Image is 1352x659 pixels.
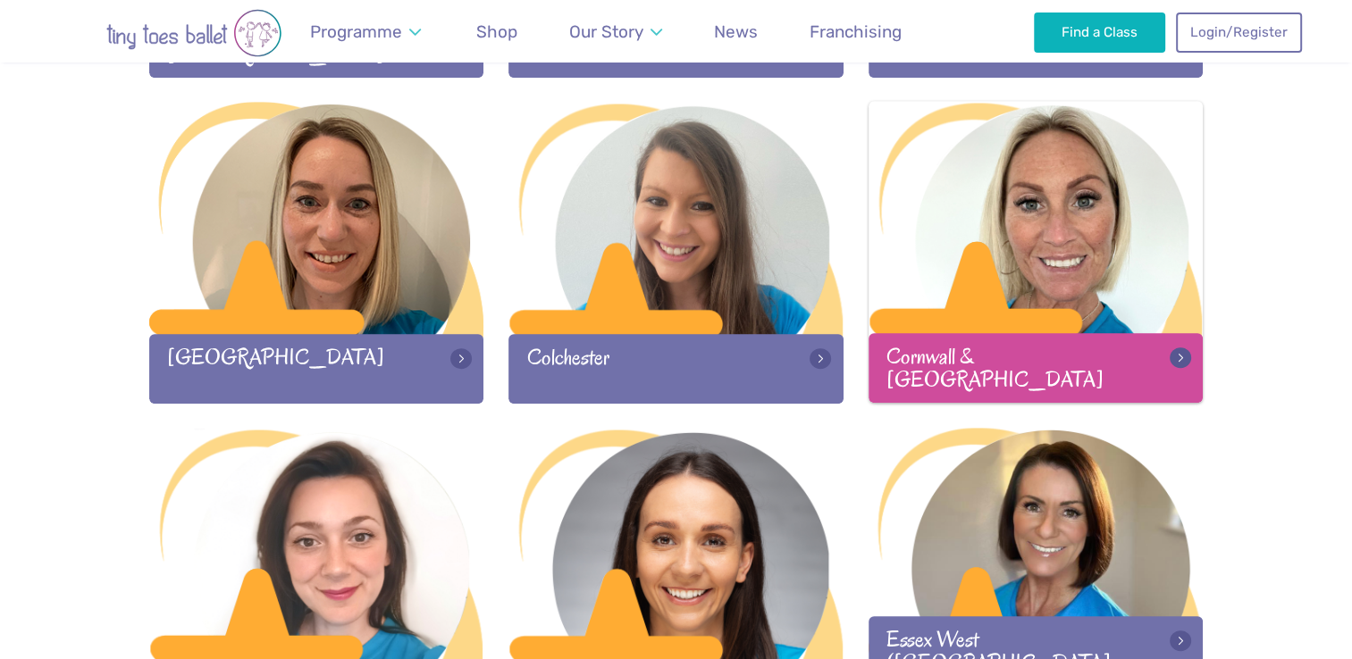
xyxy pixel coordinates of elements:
div: Colchester [508,334,844,403]
div: Cornwall & [GEOGRAPHIC_DATA] [869,333,1204,402]
a: Shop [468,11,526,53]
span: Shop [476,21,517,42]
div: [GEOGRAPHIC_DATA] [149,334,484,403]
a: News [706,11,767,53]
a: Our Story [560,11,670,53]
span: News [714,21,758,42]
span: Programme [310,21,402,42]
a: Programme [302,11,430,53]
a: Franchising [802,11,911,53]
span: Franchising [810,21,902,42]
img: tiny toes ballet [51,9,337,57]
span: Our Story [569,21,643,42]
a: Cornwall & [GEOGRAPHIC_DATA] [869,101,1204,402]
a: Login/Register [1176,13,1301,52]
a: Colchester [508,102,844,403]
a: Find a Class [1034,13,1165,52]
a: [GEOGRAPHIC_DATA] [149,102,484,403]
